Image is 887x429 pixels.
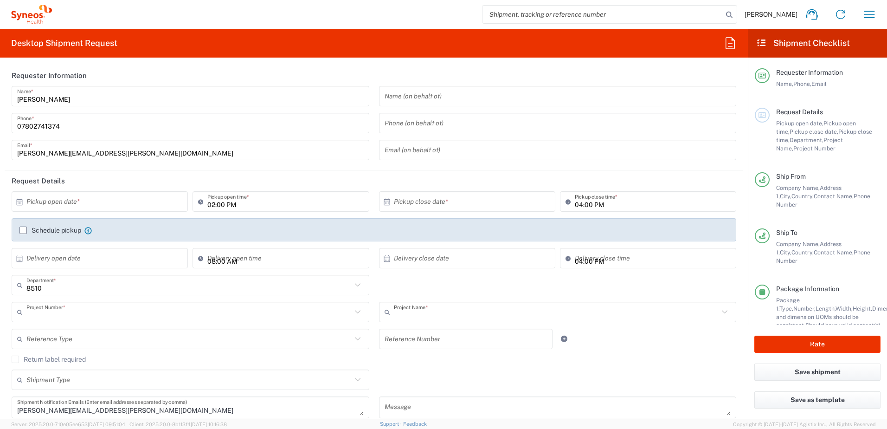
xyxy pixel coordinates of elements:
span: Ship To [776,229,797,236]
span: Server: 2025.20.0-710e05ee653 [11,422,125,427]
a: Support [380,421,403,427]
span: Number, [793,305,816,312]
span: Pickup close date, [790,128,838,135]
span: [PERSON_NAME] [745,10,797,19]
span: Company Name, [776,184,820,191]
button: Save shipment [754,364,881,381]
h2: Requester Information [12,71,87,80]
span: Country, [791,249,814,256]
input: Shipment, tracking or reference number [482,6,723,23]
span: [DATE] 09:51:04 [88,422,125,427]
span: Client: 2025.20.0-8b113f4 [129,422,227,427]
span: Requester Information [776,69,843,76]
span: City, [780,249,791,256]
span: Width, [836,305,853,312]
h2: Request Details [12,176,65,186]
span: Ship From [776,173,806,180]
span: Project Number [793,145,836,152]
span: Package 1: [776,297,800,312]
span: Company Name, [776,240,820,247]
span: Type, [779,305,793,312]
label: Return label required [12,356,86,363]
span: Department, [790,136,823,143]
a: Add Reference [558,332,571,345]
span: Country, [791,193,814,200]
span: Contact Name, [814,249,854,256]
span: Contact Name, [814,193,854,200]
span: Package Information [776,285,839,292]
span: Phone, [793,80,811,87]
span: [DATE] 10:16:38 [191,422,227,427]
span: Copyright © [DATE]-[DATE] Agistix Inc., All Rights Reserved [733,420,876,429]
span: Pickup open date, [776,120,823,127]
span: Request Details [776,108,823,116]
span: City, [780,193,791,200]
h2: Desktop Shipment Request [11,38,117,49]
span: Should have valid content(s) [805,322,881,329]
label: Schedule pickup [19,227,81,234]
span: Name, [776,80,793,87]
a: Feedback [403,421,427,427]
button: Rate [754,336,881,353]
h2: Shipment Checklist [756,38,850,49]
button: Save as template [754,391,881,409]
span: Length, [816,305,836,312]
span: Height, [853,305,872,312]
span: Email [811,80,827,87]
